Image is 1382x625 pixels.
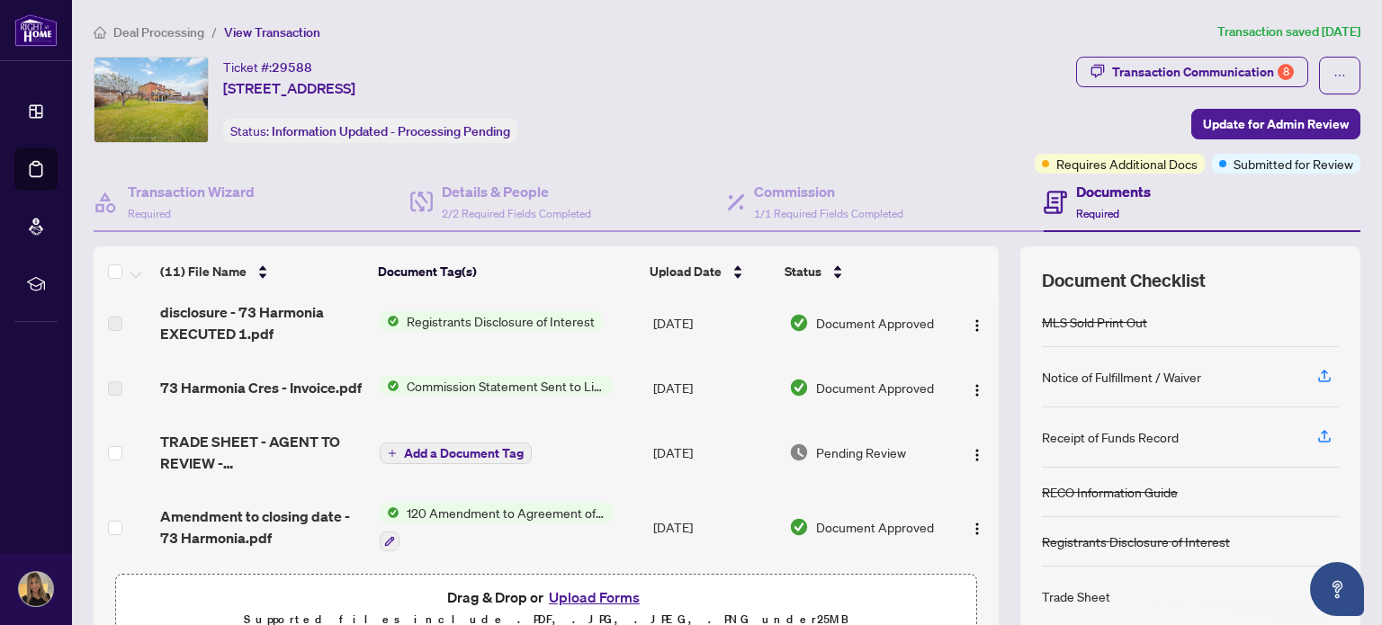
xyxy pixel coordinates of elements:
[816,517,934,537] span: Document Approved
[380,442,532,464] button: Add a Document Tag
[380,503,613,551] button: Status Icon120 Amendment to Agreement of Purchase and Sale
[754,207,903,220] span: 1/1 Required Fields Completed
[272,59,312,76] span: 29588
[777,246,946,297] th: Status
[646,488,782,566] td: [DATE]
[1076,57,1308,87] button: Transaction Communication8
[754,181,903,202] h4: Commission
[970,383,984,397] img: Logo
[1076,181,1151,202] h4: Documents
[224,24,320,40] span: View Transaction
[963,308,992,337] button: Logo
[1310,562,1364,616] button: Open asap
[399,376,613,396] span: Commission Statement Sent to Listing Brokerage
[646,359,782,416] td: [DATE]
[1234,154,1353,174] span: Submitted for Review
[160,431,364,474] span: TRADE SHEET - AGENT TO REVIEW - [PERSON_NAME].pdf
[1042,268,1206,293] span: Document Checklist
[380,441,532,464] button: Add a Document Tag
[646,416,782,488] td: [DATE]
[1217,22,1360,42] article: Transaction saved [DATE]
[963,438,992,467] button: Logo
[272,123,510,139] span: Information Updated - Processing Pending
[399,311,602,331] span: Registrants Disclosure of Interest
[371,246,643,297] th: Document Tag(s)
[816,313,934,333] span: Document Approved
[646,287,782,359] td: [DATE]
[789,517,809,537] img: Document Status
[642,246,776,297] th: Upload Date
[380,311,399,331] img: Status Icon
[1042,531,1230,551] div: Registrants Disclosure of Interest
[789,378,809,397] img: Document Status
[963,373,992,402] button: Logo
[1333,69,1346,82] span: ellipsis
[128,207,171,220] span: Required
[1056,154,1198,174] span: Requires Additional Docs
[380,311,602,331] button: Status IconRegistrants Disclosure of Interest
[1042,367,1201,387] div: Notice of Fulfillment / Waiver
[1278,64,1294,80] div: 8
[543,585,645,609] button: Upload Forms
[94,58,208,142] img: IMG-N12026336_1.jpg
[970,448,984,462] img: Logo
[399,503,613,522] span: 120 Amendment to Agreement of Purchase and Sale
[380,376,613,396] button: Status IconCommission Statement Sent to Listing Brokerage
[1076,207,1119,220] span: Required
[816,378,934,397] span: Document Approved
[19,572,53,606] img: Profile Icon
[223,119,517,143] div: Status:
[970,522,984,536] img: Logo
[963,513,992,541] button: Logo
[380,376,399,396] img: Status Icon
[650,262,722,281] span: Upload Date
[128,181,255,202] h4: Transaction Wizard
[1042,312,1147,332] div: MLS Sold Print Out
[442,181,591,202] h4: Details & People
[442,207,591,220] span: 2/2 Required Fields Completed
[14,13,58,47] img: logo
[447,585,645,609] span: Drag & Drop or
[160,505,364,549] span: Amendment to closing date - 73 Harmonia.pdf
[223,57,312,77] div: Ticket #:
[94,26,106,39] span: home
[153,246,371,297] th: (11) File Name
[160,262,247,281] span: (11) File Name
[1042,586,1110,606] div: Trade Sheet
[404,447,524,460] span: Add a Document Tag
[970,318,984,333] img: Logo
[789,442,809,462] img: Document Status
[789,313,809,333] img: Document Status
[380,503,399,522] img: Status Icon
[113,24,204,40] span: Deal Processing
[1203,110,1349,138] span: Update for Admin Review
[1042,482,1178,502] div: RECO Information Guide
[388,449,397,458] span: plus
[223,77,355,99] span: [STREET_ADDRESS]
[160,377,362,398] span: 73 Harmonia Cres - Invoice.pdf
[160,301,364,344] span: disclosure - 73 Harmonia EXECUTED 1.pdf
[1191,109,1360,139] button: Update for Admin Review
[816,442,906,462] span: Pending Review
[211,22,217,42] li: /
[1112,58,1294,86] div: Transaction Communication
[785,262,821,281] span: Status
[1042,427,1179,447] div: Receipt of Funds Record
